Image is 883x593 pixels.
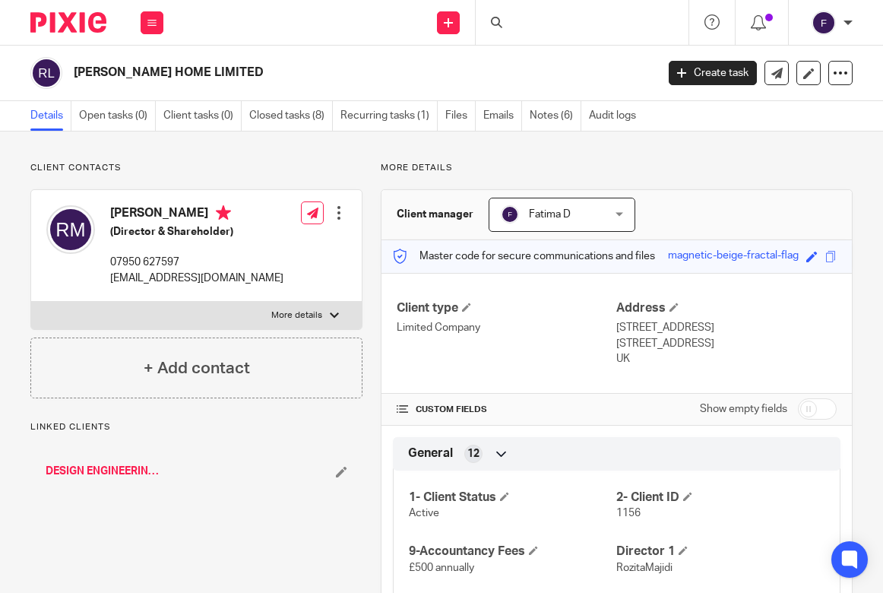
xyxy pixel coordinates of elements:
[467,446,479,461] span: 12
[616,300,837,316] h4: Address
[397,404,617,416] h4: CUSTOM FIELDS
[616,508,641,518] span: 1156
[30,162,362,174] p: Client contacts
[393,249,655,264] p: Master code for secure communications and files
[110,224,283,239] h5: (Director & Shareholder)
[46,464,166,479] a: DESIGN ENGINEERING PRO LIMITED
[397,320,617,335] p: Limited Company
[668,248,799,265] div: magnetic-beige-fractal-flag
[409,544,617,560] h4: 9-Accountancy Fees
[616,544,824,560] h4: Director 1
[616,320,837,335] p: [STREET_ADDRESS]
[397,300,617,316] h4: Client type
[110,255,283,270] p: 07950 627597
[812,11,836,35] img: svg%3E
[616,563,673,573] span: RozitaMajidi
[616,336,837,351] p: [STREET_ADDRESS]
[46,205,95,254] img: svg%3E
[669,61,757,85] a: Create task
[381,162,853,174] p: More details
[445,101,476,131] a: Files
[529,209,571,220] span: Fatima D
[271,309,322,322] p: More details
[110,271,283,286] p: [EMAIL_ADDRESS][DOMAIN_NAME]
[249,101,333,131] a: Closed tasks (8)
[501,205,519,224] img: svg%3E
[409,563,474,573] span: £500 annually
[530,101,581,131] a: Notes (6)
[616,490,824,506] h4: 2- Client ID
[397,207,473,222] h3: Client manager
[483,101,522,131] a: Emails
[589,101,644,131] a: Audit logs
[110,205,283,224] h4: [PERSON_NAME]
[144,357,250,380] h4: + Add contact
[30,57,62,89] img: svg%3E
[30,101,71,131] a: Details
[409,490,617,506] h4: 1- Client Status
[74,65,531,81] h2: [PERSON_NAME] HOME LIMITED
[30,12,106,33] img: Pixie
[408,446,453,461] span: General
[79,101,156,131] a: Open tasks (0)
[163,101,242,131] a: Client tasks (0)
[409,508,439,518] span: Active
[30,421,362,433] p: Linked clients
[340,101,438,131] a: Recurring tasks (1)
[216,205,231,220] i: Primary
[616,351,837,366] p: UK
[700,401,787,417] label: Show empty fields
